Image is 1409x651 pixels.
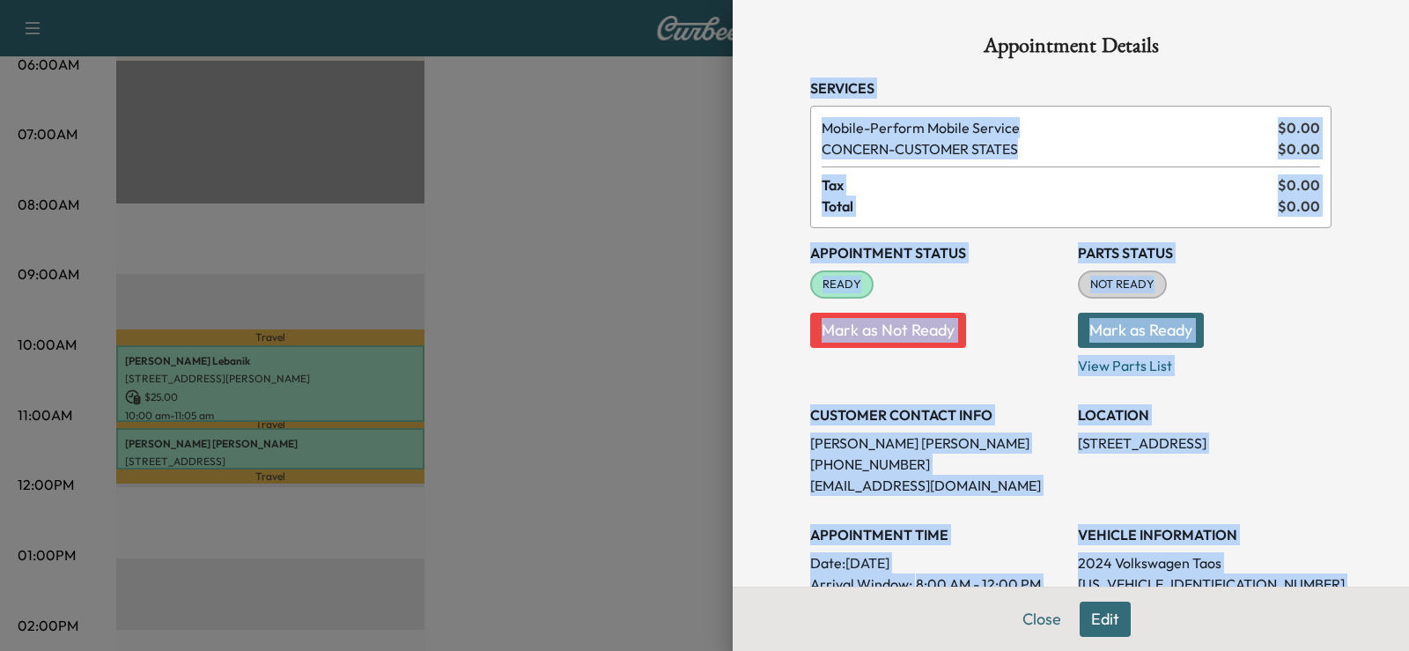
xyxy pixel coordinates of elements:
span: $ 0.00 [1278,196,1320,217]
p: Arrival Window: [810,573,1064,595]
span: Total [822,196,1278,217]
span: Tax [822,174,1278,196]
button: Close [1011,602,1073,637]
h3: APPOINTMENT TIME [810,524,1064,545]
span: READY [812,276,872,293]
button: Mark as Ready [1078,313,1204,348]
p: View Parts List [1078,348,1332,376]
span: NOT READY [1080,276,1165,293]
span: Perform Mobile Service [822,117,1271,138]
h1: Appointment Details [810,35,1332,63]
h3: LOCATION [1078,404,1332,425]
span: 8:00 AM - 12:00 PM [916,573,1041,595]
h3: Services [810,78,1332,99]
button: Edit [1080,602,1131,637]
span: $ 0.00 [1278,174,1320,196]
span: CUSTOMER STATES [822,138,1271,159]
h3: VEHICLE INFORMATION [1078,524,1332,545]
span: $ 0.00 [1278,138,1320,159]
button: Mark as Not Ready [810,313,966,348]
p: [EMAIL_ADDRESS][DOMAIN_NAME] [810,475,1064,496]
p: [PHONE_NUMBER] [810,454,1064,475]
p: Date: [DATE] [810,552,1064,573]
p: [US_VEHICLE_IDENTIFICATION_NUMBER] [1078,573,1332,595]
p: 2024 Volkswagen Taos [1078,552,1332,573]
p: [PERSON_NAME] [PERSON_NAME] [810,433,1064,454]
h3: CUSTOMER CONTACT INFO [810,404,1064,425]
h3: Appointment Status [810,242,1064,263]
h3: Parts Status [1078,242,1332,263]
span: $ 0.00 [1278,117,1320,138]
p: [STREET_ADDRESS] [1078,433,1332,454]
